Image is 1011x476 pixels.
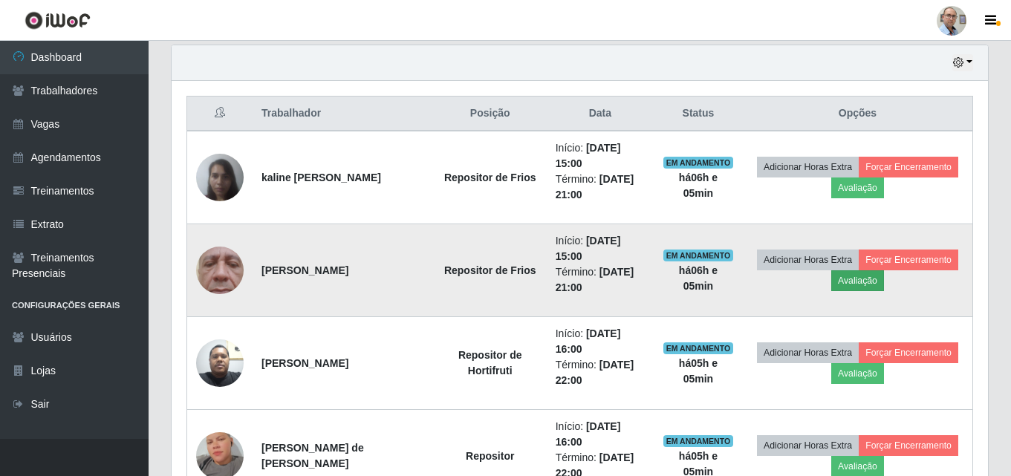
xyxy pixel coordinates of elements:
[743,97,973,131] th: Opções
[831,363,884,384] button: Avaliação
[556,357,645,388] li: Término:
[556,327,621,355] time: [DATE] 16:00
[458,349,522,376] strong: Repositor de Hortifruti
[261,264,348,276] strong: [PERSON_NAME]
[663,342,734,354] span: EM ANDAMENTO
[556,264,645,296] li: Término:
[434,97,547,131] th: Posição
[196,218,244,323] img: 1747494723003.jpeg
[444,264,536,276] strong: Repositor de Frios
[757,435,859,456] button: Adicionar Horas Extra
[556,233,645,264] li: Início:
[196,331,244,394] img: 1755624541538.jpeg
[444,172,536,183] strong: Repositor de Frios
[261,442,364,469] strong: [PERSON_NAME] de [PERSON_NAME]
[547,97,654,131] th: Data
[679,264,718,292] strong: há 06 h e 05 min
[859,157,958,177] button: Forçar Encerramento
[679,357,718,385] strong: há 05 h e 05 min
[196,146,244,209] img: 1750194977177.jpeg
[556,326,645,357] li: Início:
[261,357,348,369] strong: [PERSON_NAME]
[663,435,734,447] span: EM ANDAMENTO
[831,270,884,291] button: Avaliação
[757,342,859,363] button: Adicionar Horas Extra
[466,450,514,462] strong: Repositor
[556,140,645,172] li: Início:
[757,250,859,270] button: Adicionar Horas Extra
[663,250,734,261] span: EM ANDAMENTO
[261,172,381,183] strong: kaline [PERSON_NAME]
[663,157,734,169] span: EM ANDAMENTO
[556,419,645,450] li: Início:
[556,172,645,203] li: Término:
[859,435,958,456] button: Forçar Encerramento
[556,142,621,169] time: [DATE] 15:00
[859,250,958,270] button: Forçar Encerramento
[25,11,91,30] img: CoreUI Logo
[253,97,434,131] th: Trabalhador
[757,157,859,177] button: Adicionar Horas Extra
[859,342,958,363] button: Forçar Encerramento
[556,420,621,448] time: [DATE] 16:00
[831,177,884,198] button: Avaliação
[556,235,621,262] time: [DATE] 15:00
[679,172,718,199] strong: há 06 h e 05 min
[654,97,743,131] th: Status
